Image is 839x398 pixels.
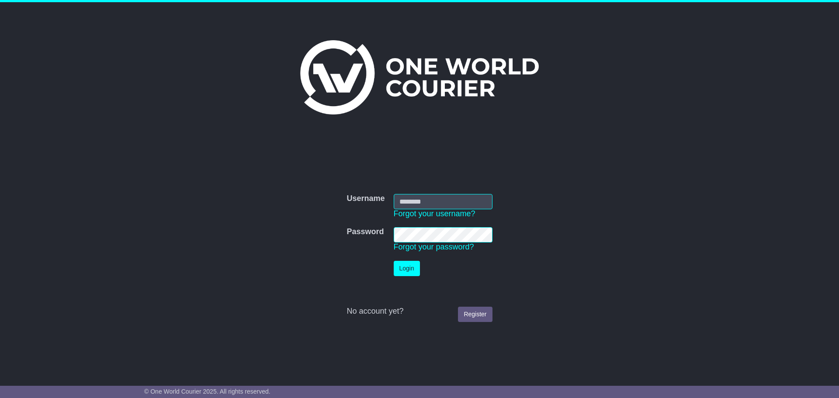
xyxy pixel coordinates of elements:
img: One World [300,40,539,114]
label: Username [347,194,385,204]
label: Password [347,227,384,237]
button: Login [394,261,420,276]
span: © One World Courier 2025. All rights reserved. [144,388,270,395]
a: Forgot your username? [394,209,475,218]
a: Forgot your password? [394,242,474,251]
div: No account yet? [347,307,492,316]
a: Register [458,307,492,322]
